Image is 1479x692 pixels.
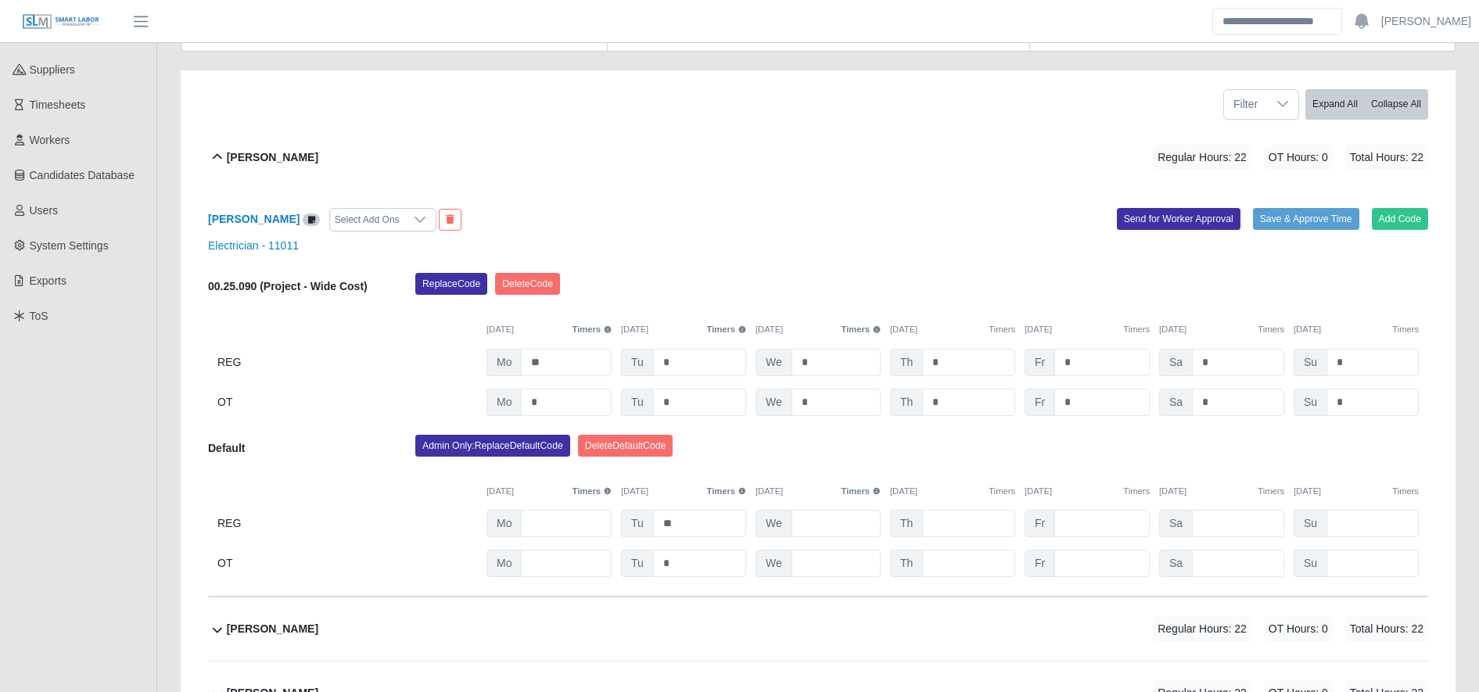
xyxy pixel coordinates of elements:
span: Regular Hours: 22 [1153,145,1251,170]
button: Timers [573,323,612,336]
span: ToS [30,310,48,322]
span: Th [890,550,923,577]
span: Tu [621,349,654,376]
span: Exports [30,274,66,287]
div: Select Add Ons [330,209,404,231]
span: We [756,550,792,577]
span: Users [30,204,59,217]
span: Tu [621,550,654,577]
b: 00.25.090 (Project - Wide Cost) [208,280,368,292]
span: Th [890,389,923,416]
div: REG [217,510,477,537]
button: Timers [1123,485,1150,498]
span: Sa [1159,550,1193,577]
div: [DATE] [1294,323,1419,336]
button: End Worker & Remove from the Timesheet [439,209,461,231]
button: [PERSON_NAME] Regular Hours: 22 OT Hours: 0 Total Hours: 22 [208,126,1428,189]
button: Add Code [1372,208,1429,230]
span: Regular Hours: 22 [1153,616,1251,642]
span: Filter [1224,90,1267,119]
div: [DATE] [890,485,1015,498]
button: Timers [1123,323,1150,336]
button: Save & Approve Time [1253,208,1359,230]
a: Electrician - 11011 [208,239,299,252]
img: SLM Logo [22,13,100,30]
div: OT [217,550,477,577]
div: OT [217,389,477,416]
span: Fr [1025,550,1055,577]
button: Timers [842,323,881,336]
button: Timers [573,485,612,498]
span: Fr [1025,389,1055,416]
span: Sa [1159,389,1193,416]
button: Timers [1392,323,1419,336]
span: Su [1294,510,1327,537]
span: Mo [486,510,522,537]
span: Mo [486,349,522,376]
input: Search [1212,8,1342,35]
span: Workers [30,134,70,146]
button: Timers [1392,485,1419,498]
span: Su [1294,349,1327,376]
span: We [756,389,792,416]
div: [DATE] [486,323,612,336]
span: Suppliers [30,63,75,76]
a: [PERSON_NAME] [208,213,300,225]
b: [PERSON_NAME] [227,149,318,166]
a: [PERSON_NAME] [1381,13,1471,30]
button: Timers [707,323,747,336]
span: Fr [1025,510,1055,537]
span: Th [890,349,923,376]
button: DeleteCode [495,273,560,295]
div: REG [217,349,477,376]
span: We [756,510,792,537]
a: View/Edit Notes [303,213,320,225]
div: [DATE] [1025,323,1150,336]
button: Timers [989,485,1015,498]
span: Mo [486,550,522,577]
span: Sa [1159,510,1193,537]
button: Expand All [1305,89,1365,120]
b: Default [208,442,245,454]
span: Total Hours: 22 [1345,616,1428,642]
button: ReplaceCode [415,273,487,295]
span: System Settings [30,239,109,252]
span: Tu [621,389,654,416]
span: Candidates Database [30,169,135,181]
div: [DATE] [1159,323,1284,336]
div: [DATE] [756,485,881,498]
div: [DATE] [890,323,1015,336]
span: Tu [621,510,654,537]
span: Fr [1025,349,1055,376]
span: Sa [1159,349,1193,376]
button: Send for Worker Approval [1117,208,1240,230]
button: Admin Only:ReplaceDefaultCode [415,435,570,457]
span: Total Hours: 22 [1345,145,1428,170]
button: Timers [1258,485,1284,498]
div: [DATE] [1294,485,1419,498]
div: bulk actions [1305,89,1428,120]
button: Collapse All [1364,89,1428,120]
div: [DATE] [756,323,881,336]
span: OT Hours: 0 [1264,145,1333,170]
button: DeleteDefaultCode [578,435,673,457]
span: Mo [486,389,522,416]
b: [PERSON_NAME] [227,621,318,637]
div: [DATE] [486,485,612,498]
button: Timers [989,323,1015,336]
div: [DATE] [1025,485,1150,498]
button: [PERSON_NAME] Regular Hours: 22 OT Hours: 0 Total Hours: 22 [208,597,1428,661]
button: Timers [707,485,747,498]
span: Timesheets [30,99,86,111]
span: Su [1294,389,1327,416]
div: [DATE] [621,323,746,336]
span: Su [1294,550,1327,577]
span: OT Hours: 0 [1264,616,1333,642]
button: Timers [1258,323,1284,336]
span: Th [890,510,923,537]
div: [DATE] [1159,485,1284,498]
div: [DATE] [621,485,746,498]
button: Timers [842,485,881,498]
span: We [756,349,792,376]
